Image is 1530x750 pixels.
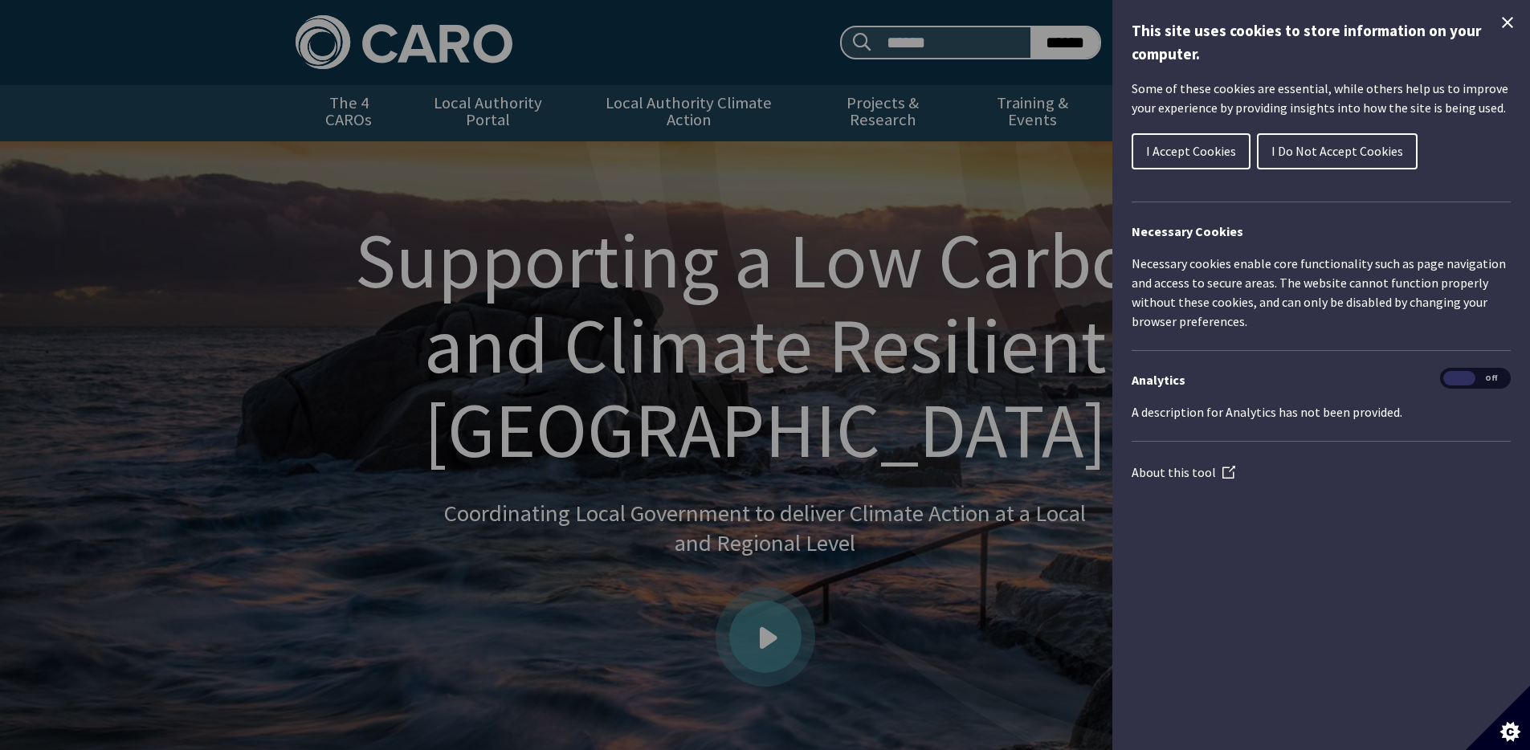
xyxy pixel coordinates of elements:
[1498,13,1517,32] button: Close Cookie Control
[1271,143,1403,159] span: I Do Not Accept Cookies
[1132,133,1251,169] button: I Accept Cookies
[1132,370,1511,389] h3: Analytics
[1146,143,1236,159] span: I Accept Cookies
[1466,686,1530,750] button: Set cookie preferences
[1132,222,1511,241] h2: Necessary Cookies
[1132,19,1511,66] h1: This site uses cookies to store information on your computer.
[1132,254,1511,331] p: Necessary cookies enable core functionality such as page navigation and access to secure areas. T...
[1132,79,1511,117] p: Some of these cookies are essential, while others help us to improve your experience by providing...
[1475,371,1508,386] span: Off
[1257,133,1418,169] button: I Do Not Accept Cookies
[1443,371,1475,386] span: On
[1132,464,1235,480] a: About this tool
[1132,402,1511,422] p: A description for Analytics has not been provided.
